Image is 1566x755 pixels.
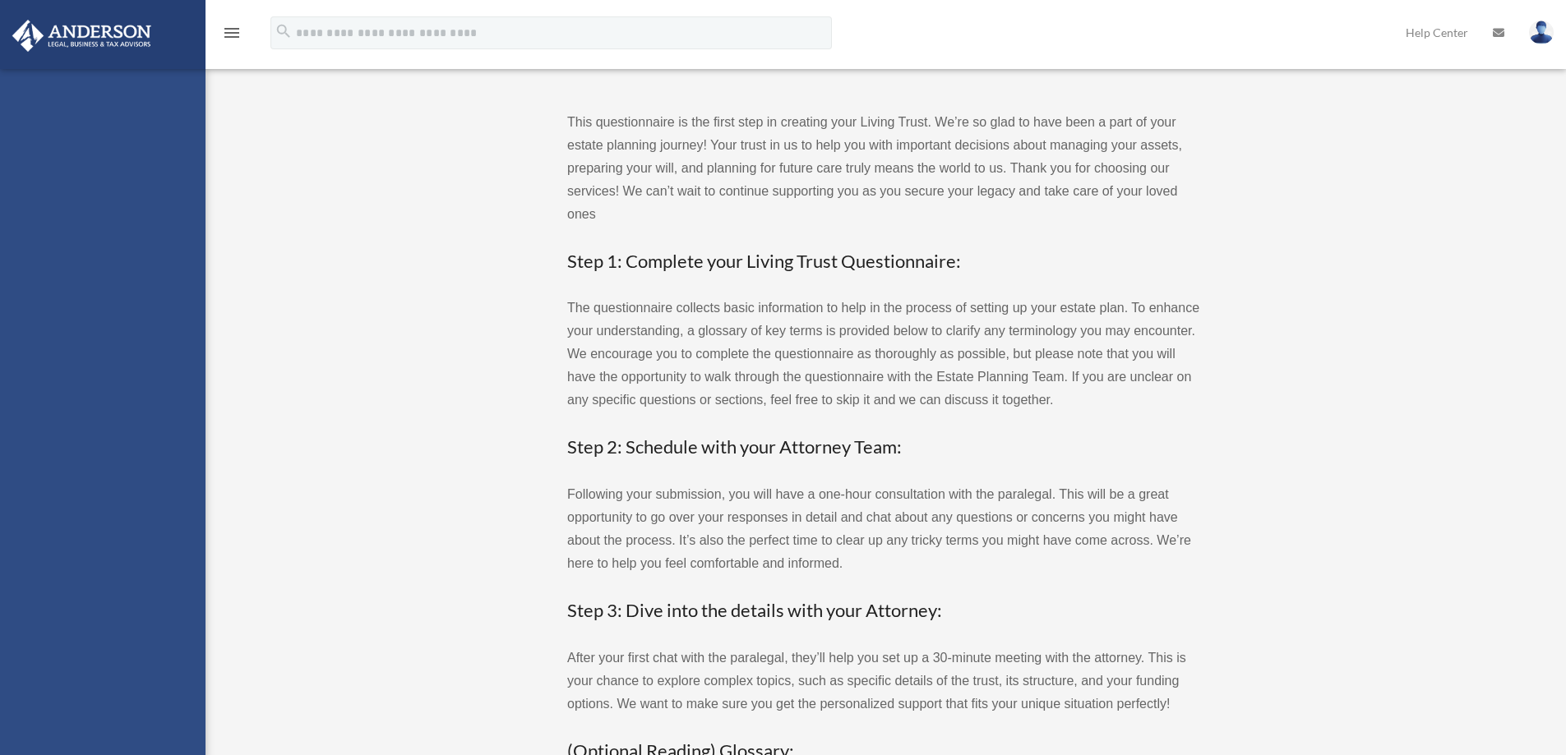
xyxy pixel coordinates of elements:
h3: Step 3: Dive into the details with your Attorney: [567,598,1200,624]
p: The questionnaire collects basic information to help in the process of setting up your estate pla... [567,297,1200,412]
a: menu [222,29,242,43]
i: menu [222,23,242,43]
img: User Pic [1529,21,1554,44]
p: This questionnaire is the first step in creating your Living Trust. We’re so glad to have been a ... [567,111,1200,226]
h3: Step 1: Complete your Living Trust Questionnaire: [567,249,1200,274]
p: After your first chat with the paralegal, they’ll help you set up a 30-minute meeting with the at... [567,647,1200,716]
img: Anderson Advisors Platinum Portal [7,20,156,52]
h3: Step 2: Schedule with your Attorney Team: [567,435,1200,460]
i: search [275,22,293,40]
p: Following your submission, you will have a one-hour consultation with the paralegal. This will be... [567,483,1200,575]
